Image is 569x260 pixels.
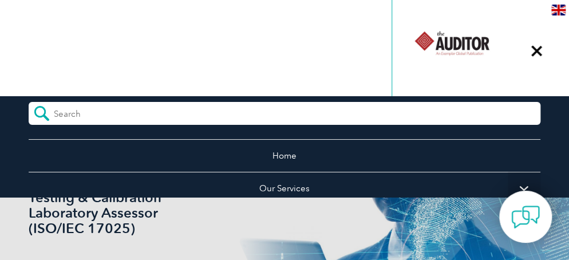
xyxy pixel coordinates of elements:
[54,102,156,119] input: Search
[29,102,54,125] input: Submit
[551,5,566,15] img: en
[29,139,541,172] a: Home
[511,203,540,231] img: contact-chat.png
[29,172,541,204] a: Our Services
[29,190,200,236] h1: Testing & Calibration Laboratory Assessor (ISO/IEC 17025)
